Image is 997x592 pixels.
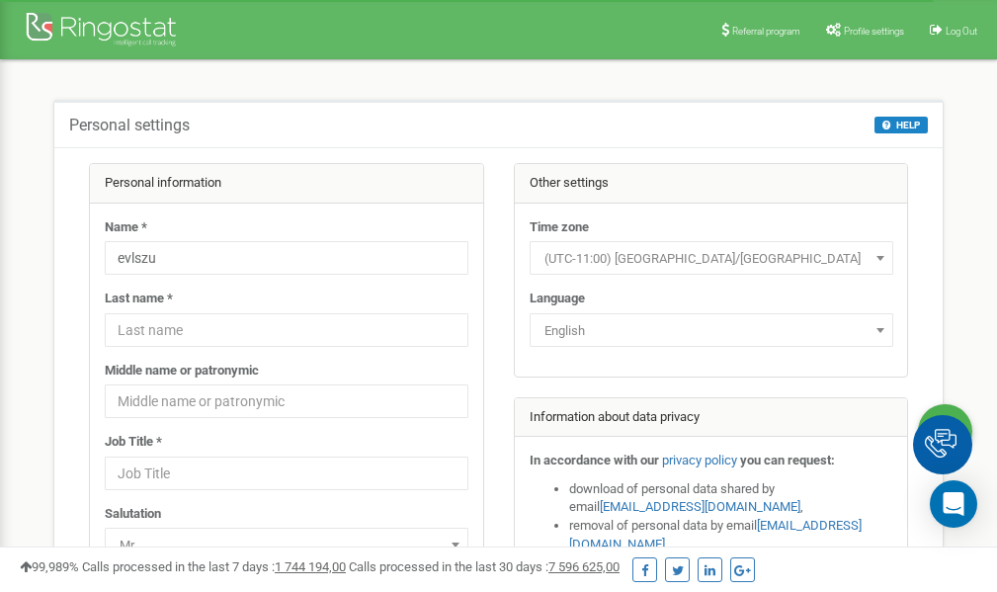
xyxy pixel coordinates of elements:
[874,117,928,133] button: HELP
[105,362,259,381] label: Middle name or patronymic
[105,433,162,452] label: Job Title *
[530,218,589,237] label: Time zone
[105,218,147,237] label: Name *
[105,457,468,490] input: Job Title
[105,384,468,418] input: Middle name or patronymic
[105,505,161,524] label: Salutation
[930,480,977,528] div: Open Intercom Messenger
[662,453,737,467] a: privacy policy
[112,532,461,559] span: Mr.
[82,559,346,574] span: Calls processed in the last 7 days :
[105,241,468,275] input: Name
[600,499,800,514] a: [EMAIL_ADDRESS][DOMAIN_NAME]
[105,528,468,561] span: Mr.
[530,290,585,308] label: Language
[349,559,620,574] span: Calls processed in the last 30 days :
[105,290,173,308] label: Last name *
[946,26,977,37] span: Log Out
[569,480,893,517] li: download of personal data shared by email ,
[90,164,483,204] div: Personal information
[275,559,346,574] u: 1 744 194,00
[732,26,800,37] span: Referral program
[530,241,893,275] span: (UTC-11:00) Pacific/Midway
[515,398,908,438] div: Information about data privacy
[537,245,886,273] span: (UTC-11:00) Pacific/Midway
[740,453,835,467] strong: you can request:
[69,117,190,134] h5: Personal settings
[20,559,79,574] span: 99,989%
[548,559,620,574] u: 7 596 625,00
[569,517,893,553] li: removal of personal data by email ,
[530,453,659,467] strong: In accordance with our
[537,317,886,345] span: English
[105,313,468,347] input: Last name
[844,26,904,37] span: Profile settings
[530,313,893,347] span: English
[515,164,908,204] div: Other settings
